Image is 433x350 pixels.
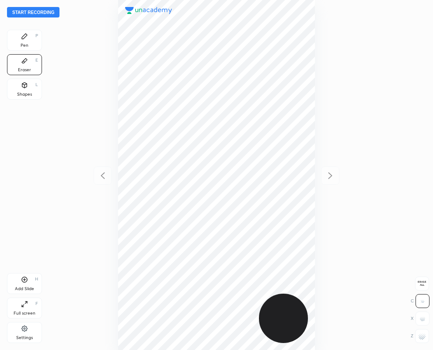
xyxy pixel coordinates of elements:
div: Pen [21,43,28,48]
div: E [35,58,38,62]
div: Shapes [17,92,32,97]
div: Eraser [18,68,31,72]
button: Start recording [7,7,59,17]
div: Settings [16,336,33,340]
span: Erase all [416,281,429,287]
div: X [411,312,430,326]
img: logo.38c385cc.svg [125,7,172,14]
div: Z [411,329,429,343]
div: Full screen [14,311,35,315]
div: F [35,301,38,306]
div: Add Slide [15,287,34,291]
div: P [35,34,38,38]
div: L [35,83,38,87]
div: H [35,277,38,281]
div: C [411,294,430,308]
